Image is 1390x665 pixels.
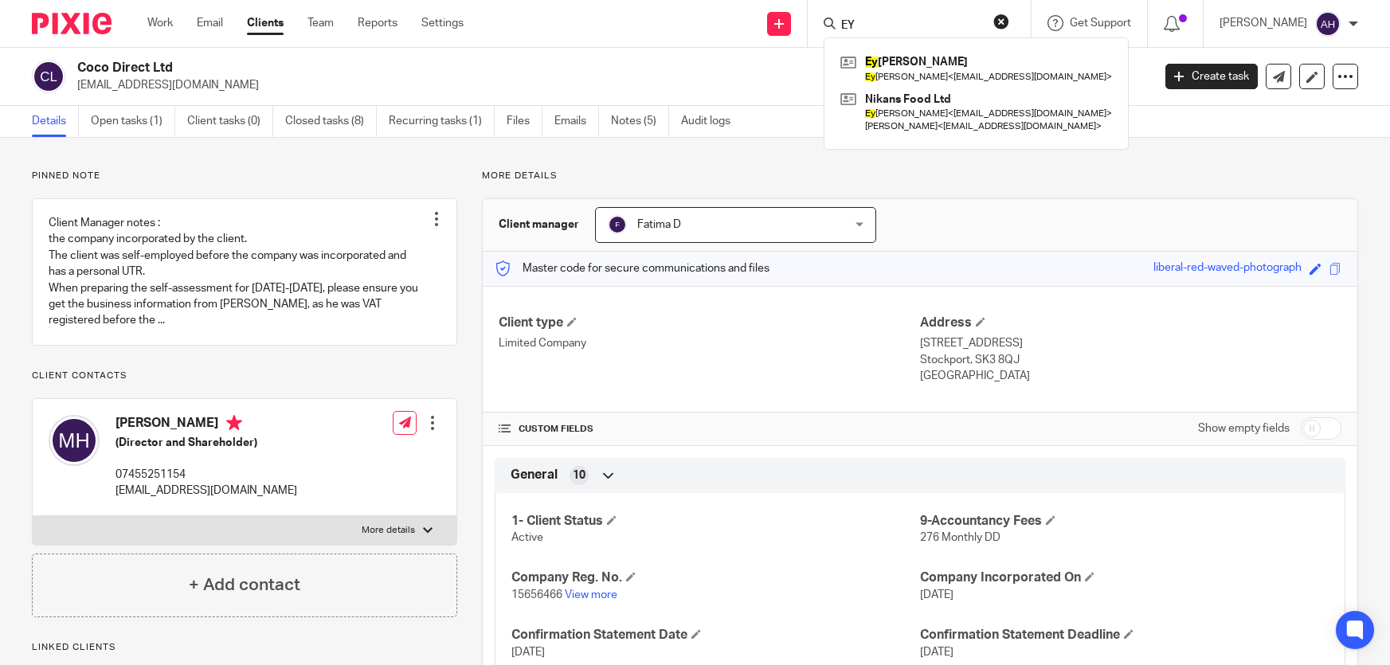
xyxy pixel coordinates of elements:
[147,15,173,31] a: Work
[1070,18,1131,29] span: Get Support
[511,569,920,586] h4: Company Reg. No.
[116,467,297,483] p: 07455251154
[116,483,297,499] p: [EMAIL_ADDRESS][DOMAIN_NAME]
[77,60,929,76] h2: Coco Direct Ltd
[197,15,223,31] a: Email
[499,335,920,351] p: Limited Company
[573,467,585,483] span: 10
[608,215,627,234] img: svg%3E
[307,15,334,31] a: Team
[247,15,284,31] a: Clients
[362,524,415,537] p: More details
[32,13,112,34] img: Pixie
[840,19,983,33] input: Search
[920,335,1341,351] p: [STREET_ADDRESS]
[32,106,79,137] a: Details
[920,647,953,658] span: [DATE]
[920,569,1329,586] h4: Company Incorporated On
[499,423,920,436] h4: CUSTOM FIELDS
[637,219,681,230] span: Fatima D
[681,106,742,137] a: Audit logs
[189,573,300,597] h4: + Add contact
[511,532,543,543] span: Active
[499,315,920,331] h4: Client type
[511,589,562,600] span: 15656466
[920,627,1329,643] h4: Confirmation Statement Deadline
[920,513,1329,530] h4: 9-Accountancy Fees
[91,106,175,137] a: Open tasks (1)
[499,217,579,233] h3: Client manager
[77,77,1141,93] p: [EMAIL_ADDRESS][DOMAIN_NAME]
[511,627,920,643] h4: Confirmation Statement Date
[993,14,1009,29] button: Clear
[511,647,545,658] span: [DATE]
[116,415,297,435] h4: [PERSON_NAME]
[421,15,464,31] a: Settings
[1220,15,1307,31] p: [PERSON_NAME]
[32,370,457,382] p: Client contacts
[285,106,377,137] a: Closed tasks (8)
[32,60,65,93] img: svg%3E
[358,15,397,31] a: Reports
[495,260,769,276] p: Master code for secure communications and files
[920,532,1000,543] span: 276 Monthly DD
[49,415,100,466] img: svg%3E
[1198,421,1290,436] label: Show empty fields
[920,589,953,600] span: [DATE]
[554,106,599,137] a: Emails
[482,170,1358,182] p: More details
[1315,11,1341,37] img: svg%3E
[226,415,242,431] i: Primary
[32,170,457,182] p: Pinned note
[116,435,297,451] h5: (Director and Shareholder)
[1165,64,1258,89] a: Create task
[511,513,920,530] h4: 1- Client Status
[611,106,669,137] a: Notes (5)
[920,352,1341,368] p: Stockport, SK3 8QJ
[511,467,558,483] span: General
[187,106,273,137] a: Client tasks (0)
[389,106,495,137] a: Recurring tasks (1)
[920,368,1341,384] p: [GEOGRAPHIC_DATA]
[32,641,457,654] p: Linked clients
[507,106,542,137] a: Files
[565,589,617,600] a: View more
[1153,260,1302,278] div: liberal-red-waved-photograph
[920,315,1341,331] h4: Address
